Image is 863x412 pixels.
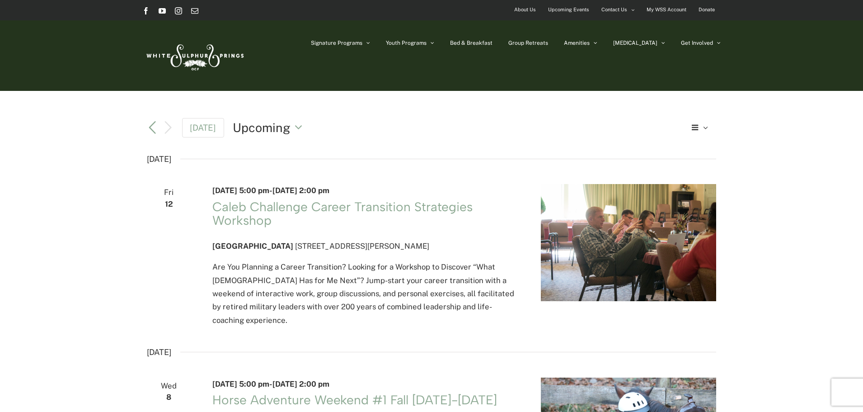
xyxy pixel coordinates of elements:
span: [DATE] 2:00 pm [272,379,329,388]
nav: Main Menu [311,20,721,66]
a: Bed & Breakfast [450,20,492,66]
a: Get Involved [681,20,721,66]
span: Get Involved [681,40,713,46]
a: Horse Adventure Weekend #1 Fall [DATE]-[DATE] [212,392,497,407]
a: Amenities [564,20,597,66]
a: Group Retreats [508,20,548,66]
span: About Us [514,3,536,16]
time: [DATE] [147,152,171,166]
a: YouTube [159,7,166,14]
span: 12 [147,198,191,211]
a: Youth Programs [386,20,434,66]
span: Donate [699,3,715,16]
a: [MEDICAL_DATA] [613,20,665,66]
button: Next Events [163,120,174,135]
span: [GEOGRAPHIC_DATA] [212,242,293,251]
a: Signature Programs [311,20,370,66]
img: White Sulphur Springs Logo [142,34,246,77]
a: Previous Events [147,122,158,133]
span: [MEDICAL_DATA] [613,40,657,46]
a: Caleb Challenge Career Transition Strategies Workshop [212,199,473,228]
button: Click to toggle datepicker [233,119,307,136]
span: Wed [147,379,191,393]
a: Instagram [175,7,182,14]
a: Email [191,7,198,14]
button: Select Calendar View [688,119,717,136]
span: Signature Programs [311,40,362,46]
p: Are You Planning a Career Transition? Looking for a Workshop to Discover “What [DEMOGRAPHIC_DATA]... [212,260,519,327]
a: Click to select today's date [182,118,225,137]
span: Contact Us [601,3,627,16]
time: - [212,379,329,388]
time: [DATE] [147,345,171,360]
span: [DATE] 5:00 pm [212,379,269,388]
a: Facebook [142,7,150,14]
span: 8 [147,391,191,404]
span: [DATE] 5:00 pm [212,186,269,195]
span: Upcoming [233,119,291,136]
time: - [212,186,329,195]
span: Amenities [564,40,590,46]
span: Youth Programs [386,40,427,46]
span: Upcoming Events [548,3,589,16]
span: Fri [147,186,191,199]
span: Bed & Breakfast [450,40,492,46]
span: Group Retreats [508,40,548,46]
img: IMG_4664 [541,184,716,301]
span: [STREET_ADDRESS][PERSON_NAME] [295,242,429,251]
span: My WSS Account [647,3,686,16]
span: [DATE] 2:00 pm [272,186,329,195]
